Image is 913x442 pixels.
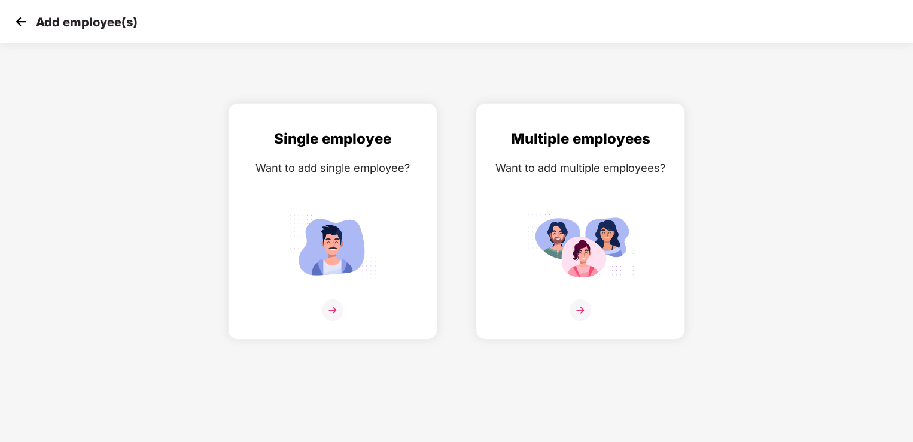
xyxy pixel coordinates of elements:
div: Want to add single employee? [241,159,425,177]
p: Add employee(s) [36,15,138,29]
img: svg+xml;base64,PHN2ZyB4bWxucz0iaHR0cDovL3d3dy53My5vcmcvMjAwMC9zdmciIGlkPSJTaW5nbGVfZW1wbG95ZWUiIH... [279,209,386,284]
img: svg+xml;base64,PHN2ZyB4bWxucz0iaHR0cDovL3d3dy53My5vcmcvMjAwMC9zdmciIGlkPSJNdWx0aXBsZV9lbXBsb3llZS... [527,209,634,284]
div: Single employee [241,128,425,150]
img: svg+xml;base64,PHN2ZyB4bWxucz0iaHR0cDovL3d3dy53My5vcmcvMjAwMC9zdmciIHdpZHRoPSIzNiIgaGVpZ2h0PSIzNi... [322,299,343,321]
img: svg+xml;base64,PHN2ZyB4bWxucz0iaHR0cDovL3d3dy53My5vcmcvMjAwMC9zdmciIHdpZHRoPSIzMCIgaGVpZ2h0PSIzMC... [12,13,30,31]
div: Multiple employees [488,128,672,150]
img: svg+xml;base64,PHN2ZyB4bWxucz0iaHR0cDovL3d3dy53My5vcmcvMjAwMC9zdmciIHdpZHRoPSIzNiIgaGVpZ2h0PSIzNi... [570,299,591,321]
div: Want to add multiple employees? [488,159,672,177]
